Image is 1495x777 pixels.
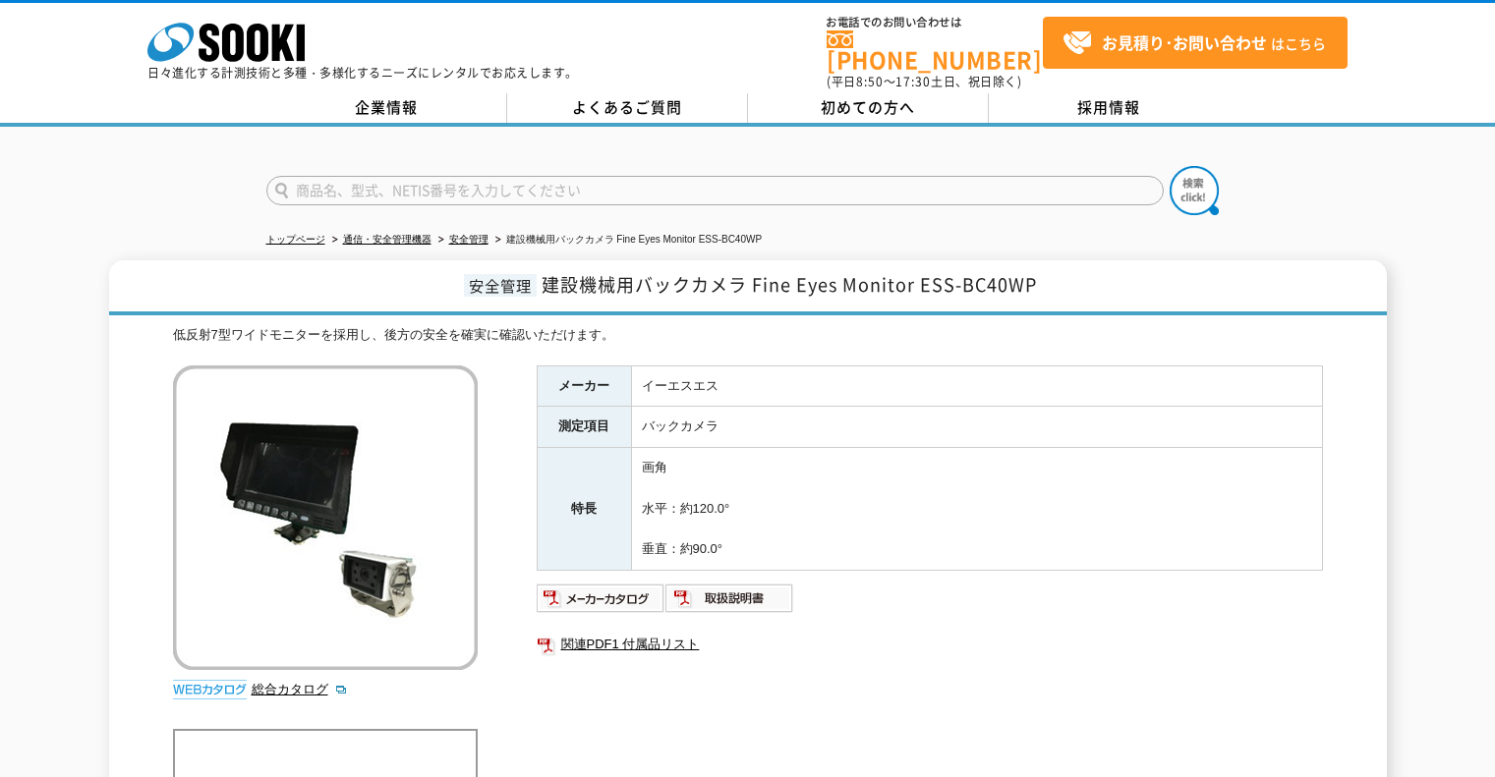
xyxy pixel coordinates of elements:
img: メーカーカタログ [537,583,665,614]
td: バックカメラ [631,407,1322,448]
th: メーカー [537,365,631,407]
img: 建設機械用バックカメラ Fine Eyes Monitor ESS-BC40WP [173,365,478,670]
a: メーカーカタログ [537,595,665,610]
a: 安全管理 [449,234,489,245]
a: 通信・安全管理機器 [343,234,431,245]
span: (平日 ～ 土日、祝日除く) [827,73,1021,90]
a: 採用情報 [989,93,1230,123]
img: btn_search.png [1170,166,1219,215]
li: 建設機械用バックカメラ Fine Eyes Monitor ESS-BC40WP [491,230,763,250]
a: 企業情報 [266,93,507,123]
input: 商品名、型式、NETIS番号を入力してください [266,176,1164,205]
td: イーエスエス [631,365,1322,407]
span: お電話でのお問い合わせは [827,17,1043,28]
a: よくあるご質問 [507,93,748,123]
a: トップページ [266,234,325,245]
a: お見積り･お問い合わせはこちら [1043,17,1348,69]
p: 日々進化する計測技術と多種・多様化するニーズにレンタルでお応えします。 [147,67,578,79]
div: 低反射7型ワイドモニターを採用し、後方の安全を確実に確認いただけます。 [173,325,1323,346]
img: webカタログ [173,680,247,699]
a: 総合カタログ [252,682,348,696]
span: 安全管理 [464,274,537,297]
span: 17:30 [895,73,931,90]
th: 特長 [537,448,631,571]
span: 建設機械用バックカメラ Fine Eyes Monitor ESS-BC40WP [542,271,1037,298]
a: 初めての方へ [748,93,989,123]
a: 関連PDF1 付属品リスト [537,632,1323,657]
span: はこちら [1063,28,1326,58]
span: 初めての方へ [821,96,915,118]
span: 8:50 [856,73,884,90]
td: 画角 水平：約120.0° 垂直：約90.0° [631,448,1322,571]
th: 測定項目 [537,407,631,448]
img: 取扱説明書 [665,583,794,614]
a: 取扱説明書 [665,595,794,610]
a: [PHONE_NUMBER] [827,30,1043,71]
strong: お見積り･お問い合わせ [1102,30,1267,54]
